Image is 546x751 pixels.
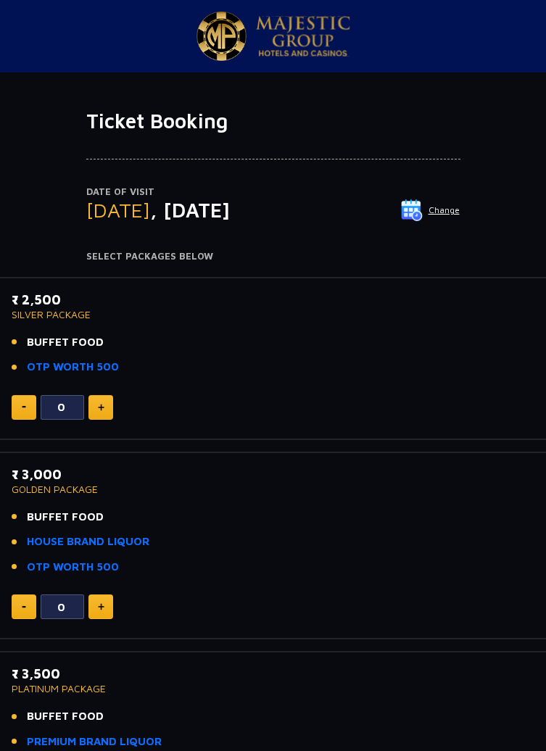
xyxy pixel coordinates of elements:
span: BUFFET FOOD [27,509,104,526]
span: [DATE] [86,198,150,222]
p: Date of Visit [86,185,460,199]
span: BUFFET FOOD [27,708,104,725]
img: minus [22,406,26,408]
img: plus [98,404,104,411]
span: BUFFET FOOD [27,334,104,351]
h4: Select Packages Below [86,251,460,262]
h1: Ticket Booking [86,109,460,133]
a: HOUSE BRAND LIQUOR [27,534,149,550]
button: Change [400,199,460,222]
a: OTP WORTH 500 [27,359,119,375]
img: plus [98,603,104,610]
p: GOLDEN PACKAGE [12,484,534,494]
a: PREMIUM BRAND LIQUOR [27,734,162,750]
span: , [DATE] [150,198,230,222]
p: ₹ 3,500 [12,664,534,684]
img: minus [22,606,26,608]
img: Majestic Pride [197,12,247,61]
p: PLATINUM PACKAGE [12,684,534,694]
p: ₹ 3,000 [12,465,534,484]
p: SILVER PACKAGE [12,310,534,320]
p: ₹ 2,500 [12,290,534,310]
a: OTP WORTH 500 [27,559,119,576]
img: Majestic Pride [256,16,350,57]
